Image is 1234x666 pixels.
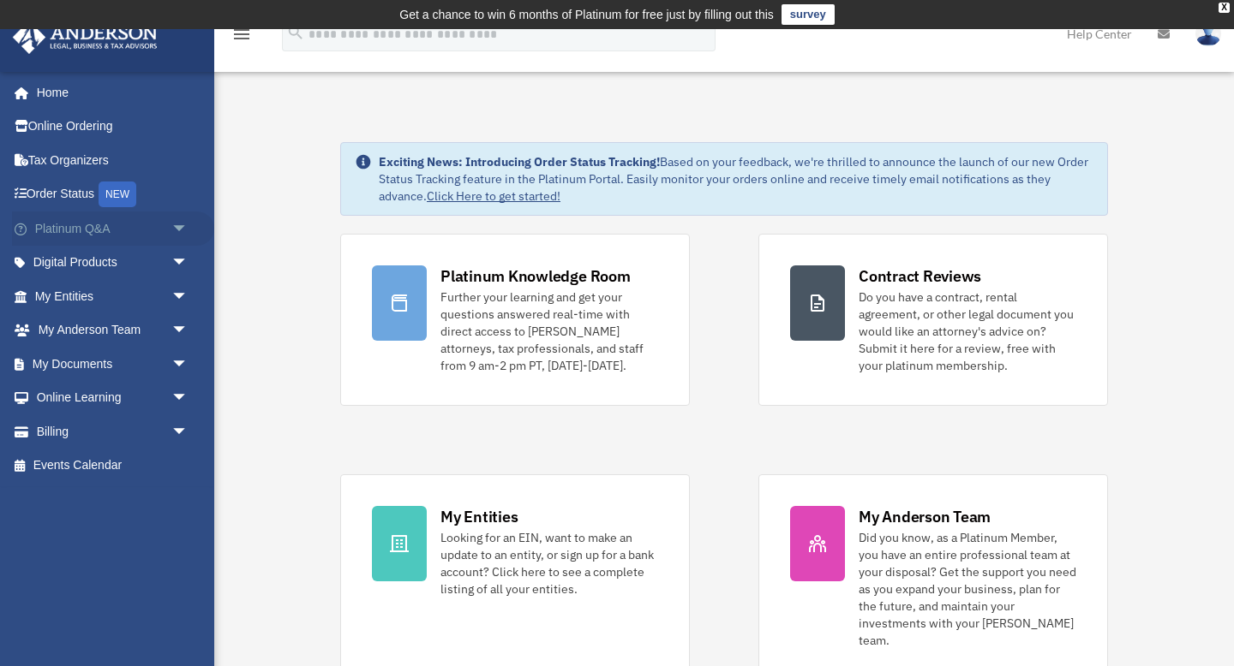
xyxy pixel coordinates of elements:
a: Billingarrow_drop_down [12,414,214,449]
a: Contract Reviews Do you have a contract, rental agreement, or other legal document you would like... [758,234,1108,406]
img: Anderson Advisors Platinum Portal [8,21,163,54]
div: Platinum Knowledge Room [440,265,631,287]
div: Do you have a contract, rental agreement, or other legal document you would like an attorney's ad... [859,288,1076,374]
div: Looking for an EIN, want to make an update to an entity, or sign up for a bank account? Click her... [440,529,658,598]
i: menu [231,24,252,45]
div: Contract Reviews [859,265,981,287]
a: Tax Organizers [12,143,214,177]
a: Digital Productsarrow_drop_down [12,246,214,280]
a: My Anderson Teamarrow_drop_down [12,313,214,348]
img: User Pic [1195,21,1221,46]
span: arrow_drop_down [171,211,206,247]
a: Order StatusNEW [12,177,214,212]
a: Online Ordering [12,110,214,144]
a: Click Here to get started! [427,188,560,204]
a: Platinum Knowledge Room Further your learning and get your questions answered real-time with dire... [340,234,690,406]
div: My Anderson Team [859,506,991,527]
div: NEW [99,181,136,207]
span: arrow_drop_down [171,313,206,348]
strong: Exciting News: Introducing Order Status Tracking! [379,154,660,169]
span: arrow_drop_down [171,246,206,281]
a: Home [12,75,206,110]
i: search [286,23,305,42]
a: Online Learningarrow_drop_down [12,381,214,415]
div: Get a chance to win 6 months of Platinum for free just by filling out this [399,4,774,25]
span: arrow_drop_down [171,347,206,382]
a: My Documentsarrow_drop_down [12,347,214,381]
a: Platinum Q&Aarrow_drop_down [12,211,214,246]
div: My Entities [440,506,518,527]
div: Did you know, as a Platinum Member, you have an entire professional team at your disposal? Get th... [859,529,1076,649]
a: survey [782,4,835,25]
a: Events Calendar [12,449,214,483]
span: arrow_drop_down [171,279,206,314]
a: My Entitiesarrow_drop_down [12,279,214,313]
span: arrow_drop_down [171,381,206,416]
div: Further your learning and get your questions answered real-time with direct access to [PERSON_NAM... [440,288,658,374]
a: menu [231,30,252,45]
div: Based on your feedback, we're thrilled to announce the launch of our new Order Status Tracking fe... [379,153,1093,205]
span: arrow_drop_down [171,414,206,449]
div: close [1219,3,1230,13]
